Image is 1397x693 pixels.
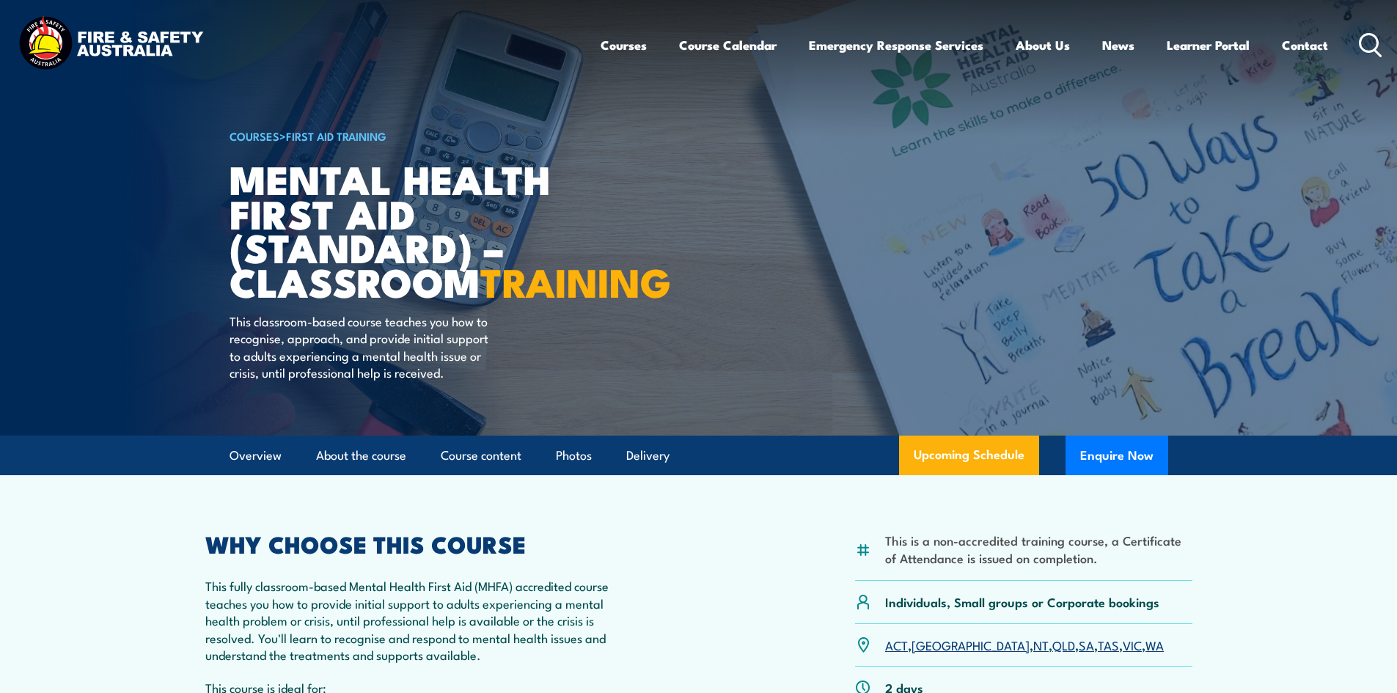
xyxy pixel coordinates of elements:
a: Course content [441,436,521,475]
h1: Mental Health First Aid (Standard) – Classroom [230,161,592,298]
a: Courses [601,26,647,65]
strong: TRAINING [480,250,671,311]
a: SA [1079,636,1094,653]
a: First Aid Training [286,128,386,144]
li: This is a non-accredited training course, a Certificate of Attendance is issued on completion. [885,532,1192,566]
a: Learner Portal [1167,26,1250,65]
a: ACT [885,636,908,653]
p: Individuals, Small groups or Corporate bookings [885,593,1159,610]
button: Enquire Now [1066,436,1168,475]
a: TAS [1098,636,1119,653]
h2: WHY CHOOSE THIS COURSE [205,533,634,554]
a: COURSES [230,128,279,144]
a: QLD [1052,636,1075,653]
a: About the course [316,436,406,475]
a: Emergency Response Services [809,26,983,65]
a: Delivery [626,436,670,475]
a: Photos [556,436,592,475]
a: About Us [1016,26,1070,65]
a: News [1102,26,1134,65]
p: This classroom-based course teaches you how to recognise, approach, and provide initial support t... [230,312,497,381]
a: Contact [1282,26,1328,65]
a: NT [1033,636,1049,653]
a: WA [1145,636,1164,653]
a: [GEOGRAPHIC_DATA] [912,636,1030,653]
p: This fully classroom-based Mental Health First Aid (MHFA) accredited course teaches you how to pr... [205,577,634,663]
a: Overview [230,436,282,475]
a: Upcoming Schedule [899,436,1039,475]
a: Course Calendar [679,26,777,65]
p: , , , , , , , [885,637,1164,653]
a: VIC [1123,636,1142,653]
h6: > [230,127,592,144]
